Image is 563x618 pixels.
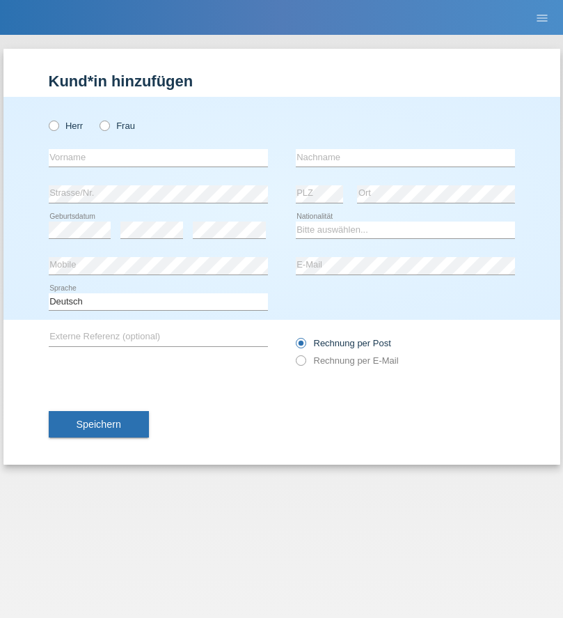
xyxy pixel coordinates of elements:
[49,121,58,130] input: Herr
[100,121,109,130] input: Frau
[49,72,515,90] h1: Kund*in hinzufügen
[296,355,399,366] label: Rechnung per E-Mail
[49,411,149,438] button: Speichern
[528,13,556,22] a: menu
[49,121,84,131] label: Herr
[296,338,391,348] label: Rechnung per Post
[296,355,305,373] input: Rechnung per E-Mail
[100,121,135,131] label: Frau
[535,11,549,25] i: menu
[77,419,121,430] span: Speichern
[296,338,305,355] input: Rechnung per Post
